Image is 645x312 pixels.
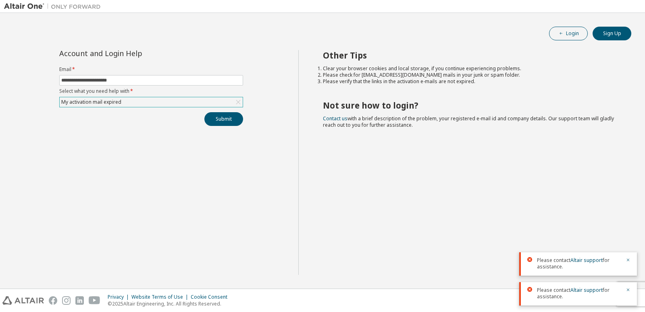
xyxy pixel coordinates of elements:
div: Cookie Consent [191,294,232,300]
h2: Other Tips [323,50,617,61]
a: Altair support [570,257,603,264]
div: My activation mail expired [60,97,243,107]
div: Privacy [108,294,131,300]
li: Please check for [EMAIL_ADDRESS][DOMAIN_NAME] mails in your junk or spam folder. [323,72,617,78]
li: Clear your browser cookies and local storage, if you continue experiencing problems. [323,65,617,72]
div: Account and Login Help [59,50,206,57]
img: youtube.svg [89,296,100,305]
label: Select what you need help with [59,88,243,94]
img: instagram.svg [62,296,71,305]
span: Please contact for assistance. [537,257,621,270]
img: facebook.svg [49,296,57,305]
div: My activation mail expired [60,98,123,107]
button: Sign Up [593,27,631,40]
div: Website Terms of Use [131,294,191,300]
a: Altair support [570,287,603,293]
label: Email [59,66,243,73]
p: © 2025 Altair Engineering, Inc. All Rights Reserved. [108,300,232,307]
span: with a brief description of the problem, your registered e-mail id and company details. Our suppo... [323,115,614,128]
a: Contact us [323,115,347,122]
button: Submit [204,112,243,126]
img: Altair One [4,2,105,10]
img: altair_logo.svg [2,296,44,305]
img: linkedin.svg [75,296,84,305]
li: Please verify that the links in the activation e-mails are not expired. [323,78,617,85]
span: Please contact for assistance. [537,287,621,300]
button: Login [549,27,588,40]
h2: Not sure how to login? [323,100,617,111]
